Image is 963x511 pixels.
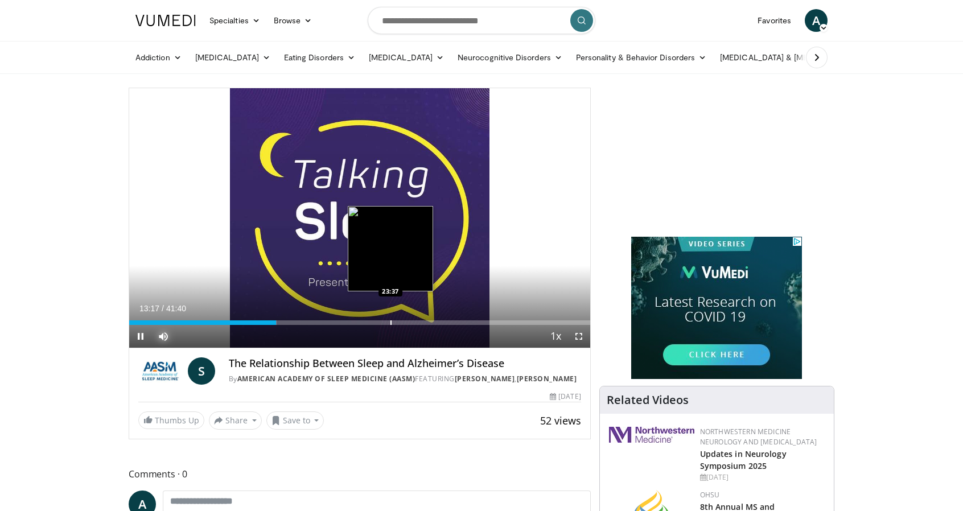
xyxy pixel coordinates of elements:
a: Favorites [751,9,798,32]
img: 2a462fb6-9365-492a-ac79-3166a6f924d8.png.150x105_q85_autocrop_double_scale_upscale_version-0.2.jpg [609,427,694,443]
img: image.jpeg [348,206,433,291]
a: [MEDICAL_DATA] & [MEDICAL_DATA] [713,46,876,69]
h4: The Relationship Between Sleep and Alzheimer’s Disease [229,357,581,370]
a: Personality & Behavior Disorders [569,46,713,69]
iframe: Advertisement [631,237,802,379]
div: By FEATURING , [229,374,581,384]
span: Comments 0 [129,467,591,481]
img: VuMedi Logo [135,15,196,26]
div: [DATE] [550,392,581,402]
a: [MEDICAL_DATA] [188,46,277,69]
a: OHSU [700,490,720,500]
a: [PERSON_NAME] [517,374,577,384]
a: Thumbs Up [138,411,204,429]
span: / [162,304,164,313]
a: A [805,9,828,32]
input: Search topics, interventions [368,7,595,34]
span: 52 views [540,414,581,427]
a: Eating Disorders [277,46,362,69]
a: Neurocognitive Disorders [451,46,569,69]
div: Progress Bar [129,320,590,325]
a: Specialties [203,9,267,32]
a: Browse [267,9,319,32]
button: Share [209,411,262,430]
iframe: Advertisement [631,88,802,230]
button: Save to [266,411,324,430]
a: S [188,357,215,385]
h4: Related Videos [607,393,689,407]
a: American Academy of Sleep Medicine (AASM) [237,374,415,384]
a: Updates in Neurology Symposium 2025 [700,448,787,471]
video-js: Video Player [129,88,590,348]
span: 41:40 [166,304,186,313]
img: American Academy of Sleep Medicine (AASM) [138,357,183,385]
a: Addiction [129,46,188,69]
span: 13:17 [139,304,159,313]
button: Pause [129,325,152,348]
div: [DATE] [700,472,825,483]
a: Northwestern Medicine Neurology and [MEDICAL_DATA] [700,427,817,447]
a: [MEDICAL_DATA] [362,46,451,69]
button: Mute [152,325,175,348]
button: Fullscreen [567,325,590,348]
button: Playback Rate [545,325,567,348]
a: [PERSON_NAME] [455,374,515,384]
